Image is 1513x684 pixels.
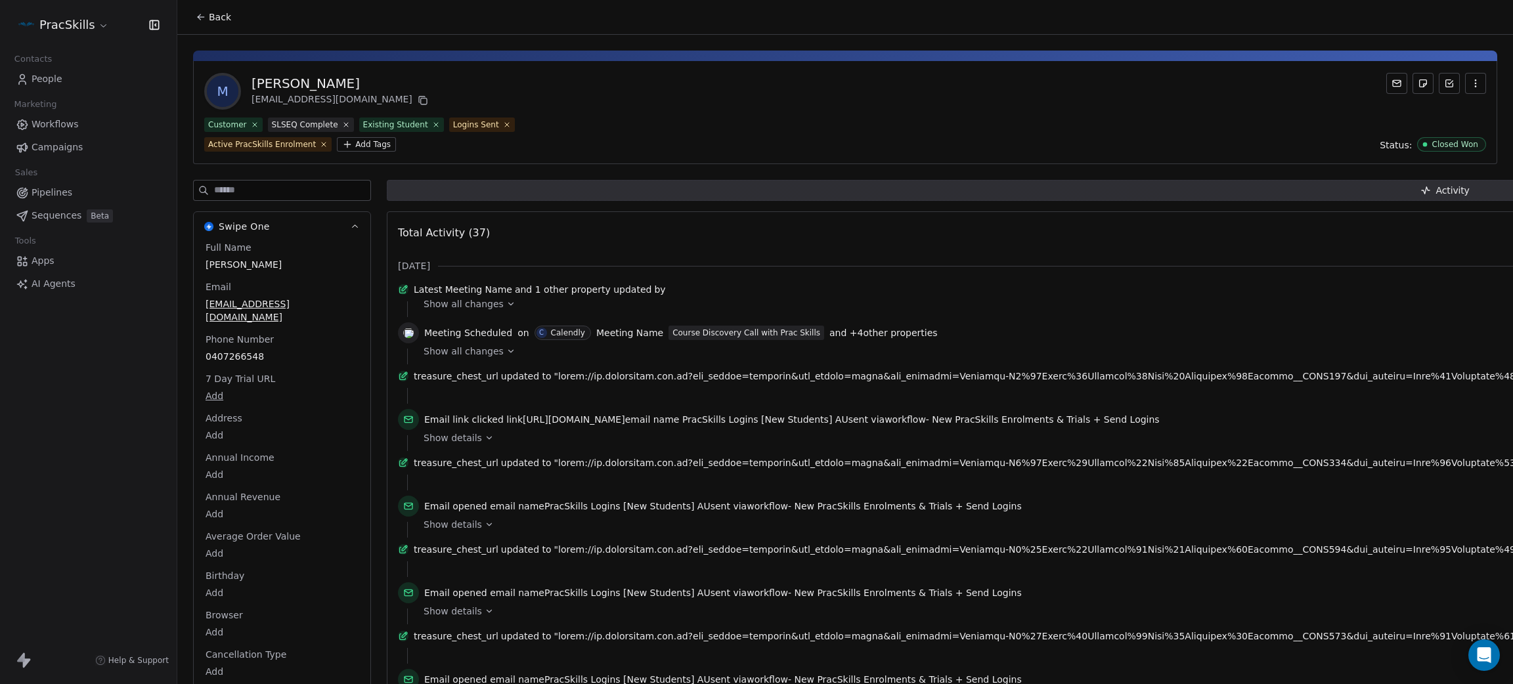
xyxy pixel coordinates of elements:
a: AI Agents [11,273,166,295]
span: Contacts [9,49,58,69]
span: Swipe One [219,220,270,233]
span: Meeting Name [596,326,663,339]
span: Add [206,665,359,678]
span: Add [206,547,359,560]
img: calendly.png [403,328,414,338]
div: Course Discovery Call with Prac Skills [672,326,820,339]
div: SLSEQ Complete [272,119,338,131]
span: treasure_chest_url [414,456,498,469]
span: Email opened [424,501,487,511]
span: email name sent via workflow - [424,500,1022,513]
span: updated to [501,630,552,643]
span: and + 4 other properties [829,326,938,339]
span: Cancellation Type [203,648,289,661]
span: treasure_chest_url [414,630,498,643]
span: PracSkills Logins [New Students] AU [682,414,848,425]
span: Sequences [32,209,81,223]
span: Show details [424,605,482,618]
button: Swipe OneSwipe One [194,212,370,241]
span: Tools [9,231,41,251]
div: Existing Student [363,119,428,131]
span: Apps [32,254,55,268]
span: Average Order Value [203,530,303,543]
span: treasure_chest_url [414,370,498,383]
span: Phone Number [203,333,276,346]
span: Show details [424,431,482,444]
div: [PERSON_NAME] [252,74,431,93]
span: Email opened [424,588,487,598]
span: updated to [501,370,552,383]
span: Add [206,429,359,442]
span: New PracSkills Enrolments & Trials + Send Logins [794,588,1021,598]
span: Birthday [203,569,247,582]
span: on [517,326,529,339]
span: Full Name [203,241,254,254]
a: Campaigns [11,137,166,158]
span: Add [206,626,359,639]
div: Logins Sent [453,119,499,131]
span: Add [206,507,359,521]
span: Pipelines [32,186,72,200]
span: AI Agents [32,277,76,291]
span: updated to [501,543,552,556]
button: Back [188,5,239,29]
span: and 1 other property updated [515,283,652,296]
span: Browser [203,609,246,622]
button: Add Tags [337,137,396,152]
span: Address [203,412,245,425]
span: Show details [424,518,482,531]
span: Show all changes [424,297,504,310]
span: Marketing [9,95,62,114]
span: Back [209,11,231,24]
span: Sales [9,163,43,182]
div: Closed Won [1432,140,1478,149]
span: Help & Support [108,655,169,666]
div: Open Intercom Messenger [1468,639,1500,671]
div: Active PracSkills Enrolment [208,139,316,150]
span: [URL][DOMAIN_NAME] [523,414,625,425]
span: M [207,75,238,107]
span: Latest Meeting Name [414,283,512,296]
span: Email [203,280,234,293]
span: updated to [501,456,552,469]
span: Annual Income [203,451,277,464]
a: People [11,68,166,90]
button: PracSkills [16,14,112,36]
span: [PERSON_NAME] [206,258,359,271]
span: Campaigns [32,140,83,154]
span: Status: [1380,139,1412,152]
span: 0407266548 [206,350,359,363]
span: PracSkills [39,16,95,33]
span: Beta [87,209,113,223]
a: Help & Support [95,655,169,666]
div: Customer [208,119,247,131]
span: People [32,72,62,86]
a: Workflows [11,114,166,135]
span: PracSkills Logins [New Students] AU [544,588,711,598]
span: Add [206,389,359,402]
span: email name sent via workflow - [424,586,1022,599]
div: C [539,328,544,338]
a: Pipelines [11,182,166,203]
span: New PracSkills Enrolments & Trials + Send Logins [794,501,1021,511]
span: PracSkills Logins [New Students] AU [544,501,711,511]
span: Add [206,586,359,599]
a: Apps [11,250,166,272]
span: Annual Revenue [203,490,283,503]
div: [EMAIL_ADDRESS][DOMAIN_NAME] [252,93,431,108]
div: Calendly [551,328,585,337]
span: Show all changes [424,345,504,358]
img: Swipe One [204,222,213,231]
span: Meeting Scheduled [424,326,512,339]
span: Workflows [32,118,79,131]
span: Total Activity (37) [398,226,490,239]
span: link email name sent via workflow - [424,413,1160,426]
a: SequencesBeta [11,205,166,226]
span: 7 Day Trial URL [203,372,278,385]
span: Email link clicked [424,414,504,425]
span: Add [206,468,359,481]
img: PracSkills%20Email%20Display%20Picture.png [18,17,34,33]
span: treasure_chest_url [414,543,498,556]
span: [EMAIL_ADDRESS][DOMAIN_NAME] [206,297,359,324]
span: by [654,283,665,296]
